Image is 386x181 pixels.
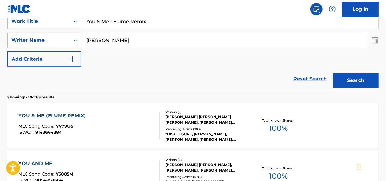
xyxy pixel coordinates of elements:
div: Drag [357,158,361,176]
img: 9d2ae6d4665cec9f34b9.svg [69,55,76,63]
p: Total Known Shares: [262,166,295,171]
img: MLC Logo [7,5,31,13]
span: T9143664384 [33,130,62,135]
div: Help [326,3,338,15]
a: Public Search [310,3,323,15]
span: MLC Song Code : [19,123,56,129]
iframe: Chat Widget [355,152,386,181]
div: Writers ( 5 ) [165,110,248,114]
div: [PERSON_NAME] [PERSON_NAME], [PERSON_NAME], [PERSON_NAME] [PERSON_NAME] [PERSON_NAME] [165,162,248,173]
div: Writers ( 4 ) [165,158,248,162]
button: Search [333,73,379,88]
div: Recording Artists ( 903 ) [165,127,248,131]
div: Writer Name [11,37,66,44]
span: Y3085M [56,171,74,177]
span: ISWC : [19,130,33,135]
div: Recording Artists ( 1893 ) [165,175,248,179]
div: "DISCLOSURE, [PERSON_NAME], [PERSON_NAME], [PERSON_NAME], [PERSON_NAME], [PERSON_NAME], DISCLOSUR... [165,131,248,142]
a: Reset Search [290,72,330,86]
span: MLC Song Code : [19,171,56,177]
a: YOU & ME (FLUME REMIX)MLC Song Code:YV79U6ISWC:T9143664384Writers (5)[PERSON_NAME] [PERSON_NAME] ... [7,103,379,149]
form: Search Form [7,14,379,91]
button: Add Criteria [7,51,81,67]
img: help [329,5,336,13]
div: YOU & ME (FLUME REMIX) [19,112,89,119]
p: Total Known Shares: [262,118,295,123]
div: YOU AND ME [19,160,74,167]
div: Work Title [11,18,66,25]
img: search [313,5,320,13]
div: [PERSON_NAME] [PERSON_NAME] [PERSON_NAME], [PERSON_NAME] [PERSON_NAME] [PERSON_NAME], [PERSON_NAM... [165,114,248,125]
span: 100 % [269,123,288,134]
p: Showing 1 - 10 of 65 results [7,94,54,100]
a: Log In [342,2,379,17]
img: Delete Criterion [372,33,379,48]
span: YV79U6 [56,123,74,129]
